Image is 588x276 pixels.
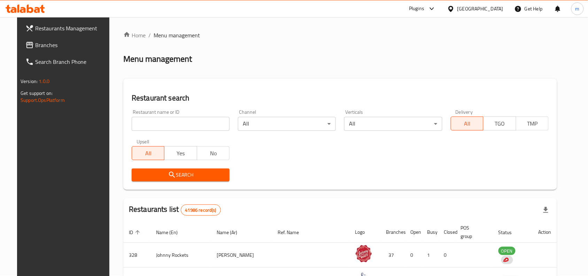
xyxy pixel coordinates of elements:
[516,117,549,130] button: TMP
[137,171,224,179] span: Search
[451,117,483,130] button: All
[197,146,230,160] button: No
[35,24,110,32] span: Restaurants Management
[439,222,455,243] th: Closed
[439,243,455,268] td: 0
[217,228,247,237] span: Name (Ar)
[21,89,53,98] span: Get support on:
[39,77,49,86] span: 1.0.0
[132,93,549,103] h2: Restaurant search
[519,119,546,129] span: TMP
[457,5,503,13] div: [GEOGRAPHIC_DATA]
[349,222,381,243] th: Logo
[181,204,221,216] div: Total records count
[381,243,405,268] td: 37
[498,228,521,237] span: Status
[20,37,115,53] a: Branches
[123,31,557,39] nav: breadcrumb
[486,119,513,129] span: TGO
[167,148,194,158] span: Yes
[575,5,580,13] span: m
[35,41,110,49] span: Branches
[211,243,272,268] td: [PERSON_NAME]
[498,247,516,255] span: OPEN
[344,117,442,131] div: All
[21,77,38,86] span: Version:
[498,247,516,255] div: OPEN
[405,243,422,268] td: 0
[537,202,554,218] div: Export file
[148,31,151,39] li: /
[200,148,227,158] span: No
[503,257,509,263] img: delivery hero logo
[483,117,516,130] button: TGO
[21,96,65,105] a: Support.OpsPlatform
[422,243,439,268] td: 1
[123,53,192,65] h2: Menu management
[129,204,221,216] h2: Restaurants list
[533,222,557,243] th: Action
[35,58,110,66] span: Search Branch Phone
[422,222,439,243] th: Busy
[123,31,146,39] a: Home
[164,146,197,160] button: Yes
[405,222,422,243] th: Open
[355,245,372,262] img: Johnny Rockets
[132,169,230,181] button: Search
[156,228,187,237] span: Name (En)
[461,224,485,240] span: POS group
[238,117,336,131] div: All
[132,117,230,131] input: Search for restaurant name or ID..
[150,243,211,268] td: Johnny Rockets
[129,228,142,237] span: ID
[132,146,164,160] button: All
[456,110,473,114] label: Delivery
[154,31,200,39] span: Menu management
[409,5,424,13] div: Plugins
[278,228,308,237] span: Ref. Name
[20,53,115,70] a: Search Branch Phone
[381,222,405,243] th: Branches
[137,139,149,144] label: Upsell
[20,20,115,37] a: Restaurants Management
[454,119,481,129] span: All
[181,207,220,214] span: 41986 record(s)
[135,148,162,158] span: All
[123,243,150,268] td: 328
[501,256,513,264] div: Indicates that the vendor menu management has been moved to DH Catalog service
